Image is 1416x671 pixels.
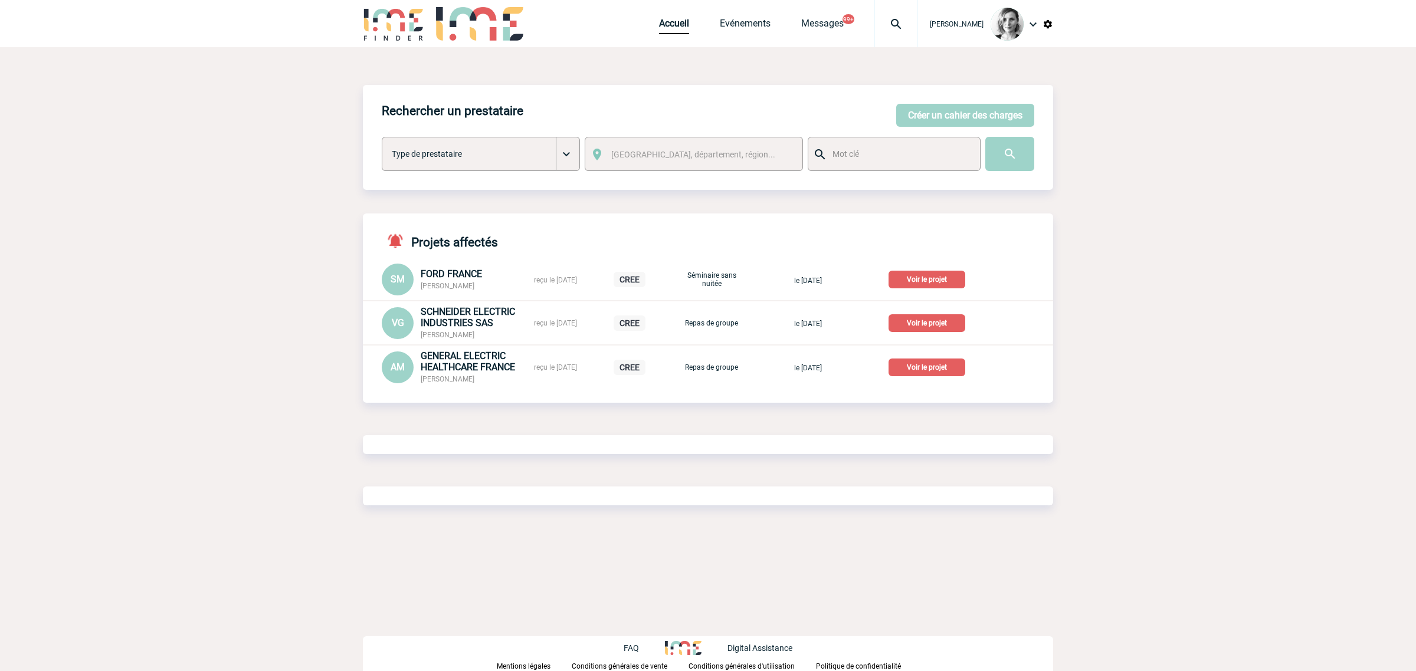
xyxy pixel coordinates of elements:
[682,363,741,371] p: Repas de groupe
[624,642,665,653] a: FAQ
[659,18,689,34] a: Accueil
[689,662,795,670] p: Conditions générales d'utilisation
[497,662,550,670] p: Mentions légales
[889,358,965,376] p: Voir le projet
[682,271,741,288] p: Séminaire sans nuitée
[794,364,822,372] span: le [DATE]
[382,104,523,118] h4: Rechercher un prestataire
[794,320,822,328] span: le [DATE]
[682,319,741,327] p: Repas de groupe
[421,331,474,339] span: [PERSON_NAME]
[830,146,969,162] input: Mot clé
[614,272,645,287] p: CREE
[889,273,970,284] a: Voir le projet
[801,18,844,34] a: Messages
[889,361,970,372] a: Voir le projet
[889,314,965,332] p: Voir le projet
[614,360,645,375] p: CREE
[665,641,702,655] img: http://www.idealmeetingsevents.fr/
[727,643,792,653] p: Digital Assistance
[930,20,984,28] span: [PERSON_NAME]
[624,643,639,653] p: FAQ
[816,662,901,670] p: Politique de confidentialité
[391,361,405,373] span: AM
[421,282,474,290] span: [PERSON_NAME]
[991,8,1024,41] img: 103019-1.png
[689,660,816,671] a: Conditions générales d'utilisation
[382,232,498,249] h4: Projets affectés
[391,274,405,285] span: SM
[889,317,970,328] a: Voir le projet
[386,232,411,249] img: notifications-active-24-px-r.png
[611,150,775,159] span: [GEOGRAPHIC_DATA], département, région...
[421,306,515,328] span: SCHNEIDER ELECTRIC INDUSTRIES SAS
[534,276,577,284] span: reçu le [DATE]
[363,7,424,41] img: IME-Finder
[889,271,965,288] p: Voir le projet
[392,317,404,328] span: VG
[497,660,572,671] a: Mentions légales
[720,18,771,34] a: Evénements
[572,660,689,671] a: Conditions générales de vente
[985,137,1034,171] input: Submit
[843,14,854,24] button: 99+
[421,375,474,383] span: [PERSON_NAME]
[614,315,645,331] p: CREE
[534,363,577,371] span: reçu le [DATE]
[572,662,667,670] p: Conditions générales de vente
[421,268,482,279] span: FORD FRANCE
[794,277,822,285] span: le [DATE]
[534,319,577,327] span: reçu le [DATE]
[816,660,920,671] a: Politique de confidentialité
[421,350,515,373] span: GENERAL ELECTRIC HEALTHCARE FRANCE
